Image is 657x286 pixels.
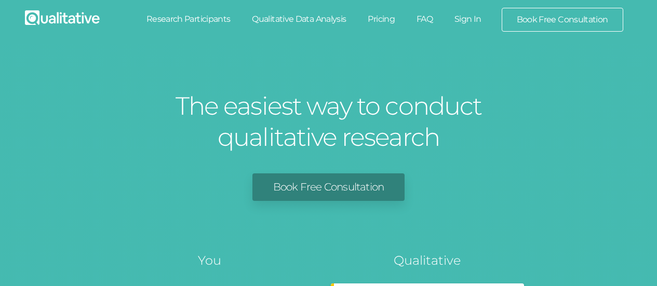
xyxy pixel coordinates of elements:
[444,8,492,31] a: Sign In
[357,8,406,31] a: Pricing
[241,8,357,31] a: Qualitative Data Analysis
[136,8,242,31] a: Research Participants
[252,173,405,201] a: Book Free Consultation
[502,8,623,31] a: Book Free Consultation
[406,8,444,31] a: FAQ
[198,253,221,268] tspan: You
[25,10,100,25] img: Qualitative
[173,90,485,153] h1: The easiest way to conduct qualitative research
[394,253,461,268] tspan: Qualitative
